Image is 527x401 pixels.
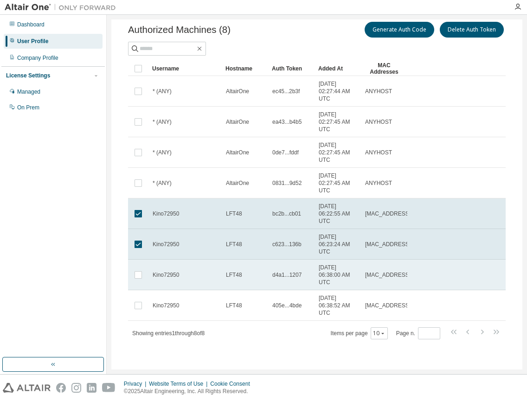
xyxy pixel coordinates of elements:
span: * (ANY) [153,88,172,95]
span: * (ANY) [153,149,172,156]
span: Authorized Machines (8) [128,25,231,35]
span: bc2b...cb01 [272,210,301,217]
div: Dashboard [17,21,45,28]
img: facebook.svg [56,383,66,393]
span: 0831...9d52 [272,179,302,187]
span: [DATE] 02:27:45 AM UTC [319,141,357,164]
span: [DATE] 02:27:45 AM UTC [319,111,357,133]
span: Page n. [396,327,440,339]
span: LFT48 [226,271,242,279]
span: AltairOne [226,88,249,95]
span: Kino72950 [153,241,179,248]
div: User Profile [17,38,48,45]
button: Delete Auth Token [440,22,504,38]
div: Company Profile [17,54,58,62]
img: instagram.svg [71,383,81,393]
div: Added At [318,61,357,76]
div: Auth Token [272,61,311,76]
div: MAC Addresses [365,61,404,76]
div: Website Terms of Use [149,380,210,388]
img: linkedin.svg [87,383,96,393]
span: Kino72950 [153,302,179,309]
span: Items per page [331,327,388,339]
span: [DATE] 06:38:00 AM UTC [319,264,357,286]
span: [MAC_ADDRESS] [365,302,411,309]
span: ANYHOST [365,88,392,95]
button: 10 [373,330,386,337]
span: [DATE] 02:27:45 AM UTC [319,172,357,194]
span: ec45...2b3f [272,88,300,95]
span: * (ANY) [153,118,172,126]
span: Kino72950 [153,210,179,217]
span: AltairOne [226,149,249,156]
img: altair_logo.svg [3,383,51,393]
span: c623...136b [272,241,302,248]
span: d4a1...1207 [272,271,302,279]
span: Showing entries 1 through 8 of 8 [132,330,205,337]
span: AltairOne [226,179,249,187]
span: [DATE] 06:23:24 AM UTC [319,233,357,255]
span: [MAC_ADDRESS] [365,241,411,248]
span: LFT48 [226,302,242,309]
span: [MAC_ADDRESS] [365,271,411,279]
img: Altair One [5,3,121,12]
span: [DATE] 02:27:44 AM UTC [319,80,357,102]
div: Privacy [124,380,149,388]
div: Managed [17,88,40,95]
p: © 2025 Altair Engineering, Inc. All Rights Reserved. [124,388,256,395]
span: LFT48 [226,210,242,217]
span: ANYHOST [365,118,392,126]
span: 405e...4bde [272,302,302,309]
span: ANYHOST [365,179,392,187]
span: AltairOne [226,118,249,126]
span: Kino72950 [153,271,179,279]
span: [DATE] 06:38:52 AM UTC [319,294,357,317]
span: * (ANY) [153,179,172,187]
span: 0de7...fddf [272,149,299,156]
span: [MAC_ADDRESS] [365,210,411,217]
div: Hostname [225,61,264,76]
button: Generate Auth Code [365,22,434,38]
span: ea43...b4b5 [272,118,302,126]
div: License Settings [6,72,50,79]
img: youtube.svg [102,383,116,393]
span: [DATE] 06:22:55 AM UTC [319,203,357,225]
div: On Prem [17,104,39,111]
div: Username [152,61,218,76]
span: LFT48 [226,241,242,248]
span: ANYHOST [365,149,392,156]
div: Cookie Consent [210,380,255,388]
